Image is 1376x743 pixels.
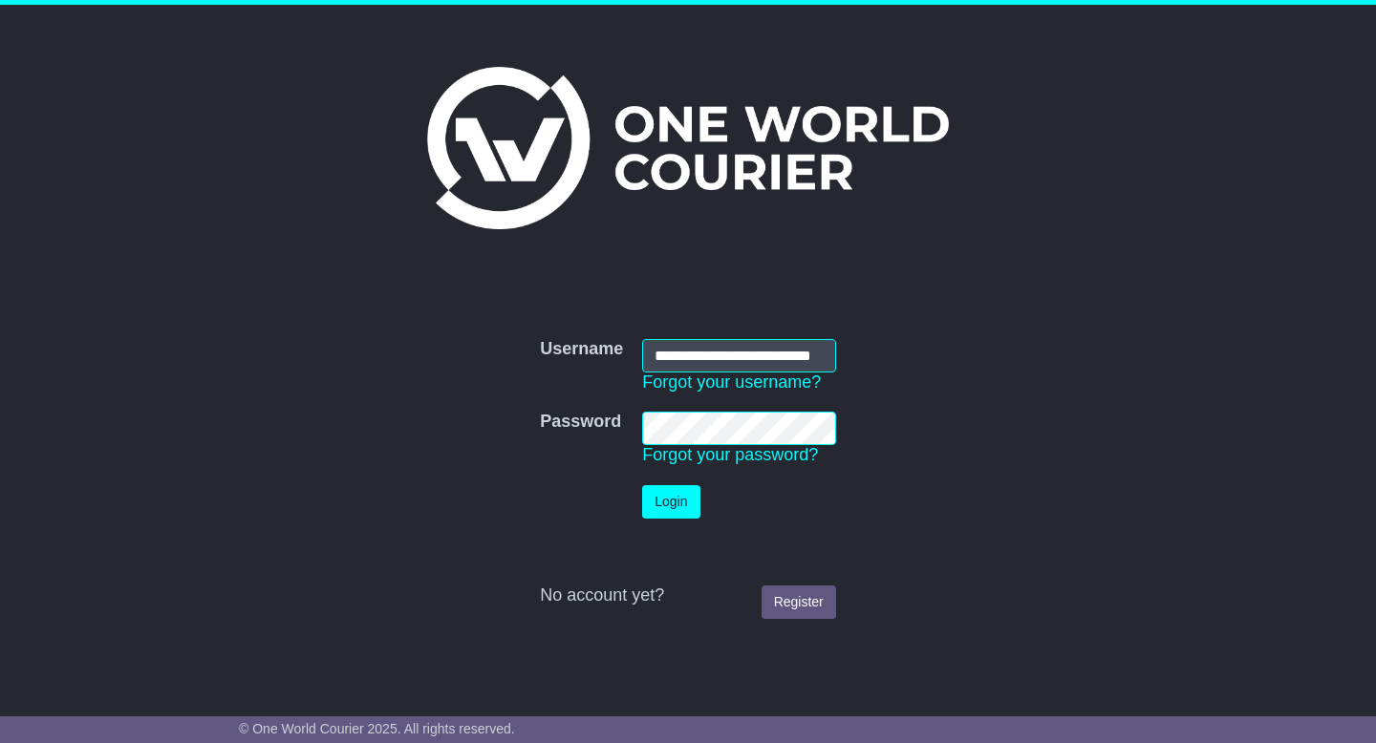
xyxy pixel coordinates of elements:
[642,485,699,519] button: Login
[239,721,515,736] span: © One World Courier 2025. All rights reserved.
[427,67,949,229] img: One World
[642,372,821,392] a: Forgot your username?
[540,412,621,433] label: Password
[762,585,836,619] a: Register
[540,339,623,360] label: Username
[642,445,818,464] a: Forgot your password?
[540,585,836,606] div: No account yet?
